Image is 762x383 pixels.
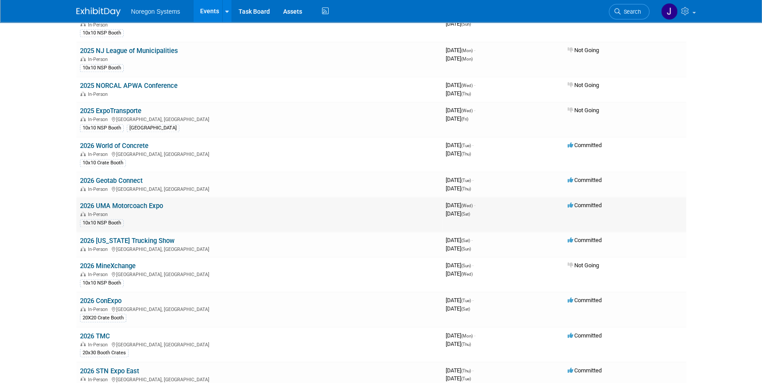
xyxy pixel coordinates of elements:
[446,82,475,88] span: [DATE]
[446,340,471,347] span: [DATE]
[461,152,471,156] span: (Thu)
[461,108,473,113] span: (Wed)
[80,57,86,61] img: In-Person Event
[446,90,471,97] span: [DATE]
[461,376,471,381] span: (Tue)
[568,107,599,114] span: Not Going
[80,177,143,185] a: 2026 Geotab Connect
[80,124,124,132] div: 10x10 NSP Booth
[568,262,599,269] span: Not Going
[471,237,473,243] span: -
[568,202,602,209] span: Committed
[446,245,471,252] span: [DATE]
[80,117,86,121] img: In-Person Event
[621,8,641,15] span: Search
[80,245,439,252] div: [GEOGRAPHIC_DATA], [GEOGRAPHIC_DATA]
[446,142,474,148] span: [DATE]
[80,340,439,347] div: [GEOGRAPHIC_DATA], [GEOGRAPHIC_DATA]
[461,57,473,61] span: (Mon)
[88,22,110,28] span: In-Person
[472,297,474,303] span: -
[80,246,86,251] img: In-Person Event
[472,262,474,269] span: -
[80,142,148,150] a: 2026 World of Concrete
[461,368,471,373] span: (Thu)
[568,177,602,183] span: Committed
[472,142,474,148] span: -
[80,219,124,227] div: 10x10 NSP Booth
[446,375,471,381] span: [DATE]
[446,367,474,373] span: [DATE]
[80,159,126,167] div: 10x10 Crate Booth
[661,3,678,20] img: Johana Gil
[472,177,474,183] span: -
[80,376,86,381] img: In-Person Event
[80,262,136,270] a: 2026 MineXchange
[568,47,599,53] span: Not Going
[80,279,124,287] div: 10x10 NSP Booth
[80,332,110,340] a: 2026 TMC
[446,20,471,27] span: [DATE]
[461,333,473,338] span: (Mon)
[568,332,602,338] span: Committed
[472,367,474,373] span: -
[88,376,110,382] span: In-Person
[88,152,110,157] span: In-Person
[80,212,86,216] img: In-Person Event
[446,177,474,183] span: [DATE]
[80,349,129,356] div: 20x30 Booth Crates
[80,305,439,312] div: [GEOGRAPHIC_DATA], [GEOGRAPHIC_DATA]
[474,202,475,209] span: -
[80,297,121,305] a: 2026 ConExpo
[446,47,475,53] span: [DATE]
[609,4,649,19] a: Search
[474,82,475,88] span: -
[80,237,174,245] a: 2026 [US_STATE] Trucking Show
[461,91,471,96] span: (Thu)
[446,210,470,217] span: [DATE]
[446,202,475,209] span: [DATE]
[88,307,110,312] span: In-Person
[88,341,110,347] span: In-Person
[127,124,179,132] div: [GEOGRAPHIC_DATA]
[461,143,471,148] span: (Tue)
[80,375,439,382] div: [GEOGRAPHIC_DATA], [GEOGRAPHIC_DATA]
[461,272,473,277] span: (Wed)
[88,91,110,97] span: In-Person
[131,8,180,15] span: Noregon Systems
[80,91,86,96] img: In-Person Event
[88,117,110,122] span: In-Person
[461,307,470,311] span: (Sat)
[80,107,141,115] a: 2025 ExpoTransporte
[88,212,110,217] span: In-Person
[446,107,475,114] span: [DATE]
[461,117,468,121] span: (Fri)
[80,64,124,72] div: 10x10 NSP Booth
[88,186,110,192] span: In-Person
[568,142,602,148] span: Committed
[474,332,475,338] span: -
[80,29,124,37] div: 10x10 NSP Booth
[446,185,471,192] span: [DATE]
[446,305,470,312] span: [DATE]
[461,48,473,53] span: (Mon)
[446,150,471,157] span: [DATE]
[461,238,470,243] span: (Sat)
[461,178,471,183] span: (Tue)
[461,22,471,27] span: (Sun)
[80,22,86,27] img: In-Person Event
[80,367,139,375] a: 2026 STN Expo East
[88,246,110,252] span: In-Person
[80,307,86,311] img: In-Person Event
[461,212,470,216] span: (Sat)
[461,341,471,346] span: (Thu)
[80,341,86,346] img: In-Person Event
[80,152,86,156] img: In-Person Event
[461,203,473,208] span: (Wed)
[474,47,475,53] span: -
[88,57,110,62] span: In-Person
[88,272,110,277] span: In-Person
[474,107,475,114] span: -
[446,270,473,277] span: [DATE]
[80,185,439,192] div: [GEOGRAPHIC_DATA], [GEOGRAPHIC_DATA]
